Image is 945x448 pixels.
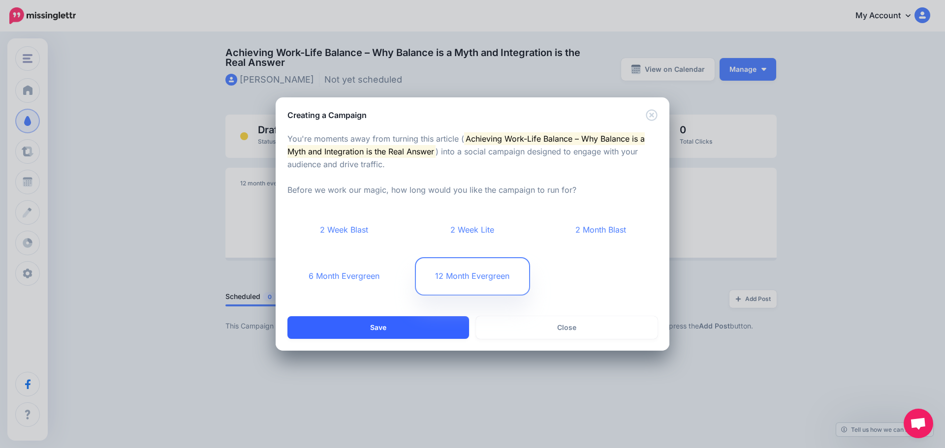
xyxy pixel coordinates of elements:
[646,109,658,121] button: Close
[287,109,367,121] h5: Creating a Campaign
[416,258,530,295] a: 12 Month Evergreen
[476,316,658,339] a: Close
[287,316,469,339] button: Save
[287,133,658,197] p: You're moments away from turning this article ( ) into a social campaign designed to engage with ...
[287,212,401,248] a: 2 Week Blast
[287,258,401,295] a: 6 Month Evergreen
[416,212,530,248] a: 2 Week Lite
[287,132,645,158] mark: Achieving Work-Life Balance – Why Balance is a Myth and Integration is the Real Answer
[544,212,658,248] a: 2 Month Blast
